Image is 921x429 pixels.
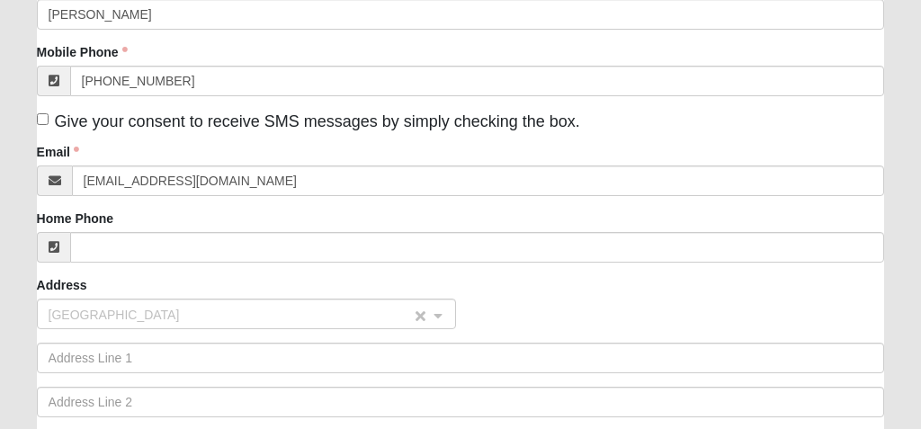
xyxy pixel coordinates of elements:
label: Mobile Phone [37,43,128,61]
input: Address Line 2 [37,387,885,417]
label: Email [37,143,79,161]
label: Home Phone [37,210,114,228]
input: Address Line 1 [37,343,885,373]
span: United States [49,305,412,325]
input: Give your consent to receive SMS messages by simply checking the box. [37,113,49,125]
label: Address [37,276,87,294]
span: Give your consent to receive SMS messages by simply checking the box. [55,112,580,130]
